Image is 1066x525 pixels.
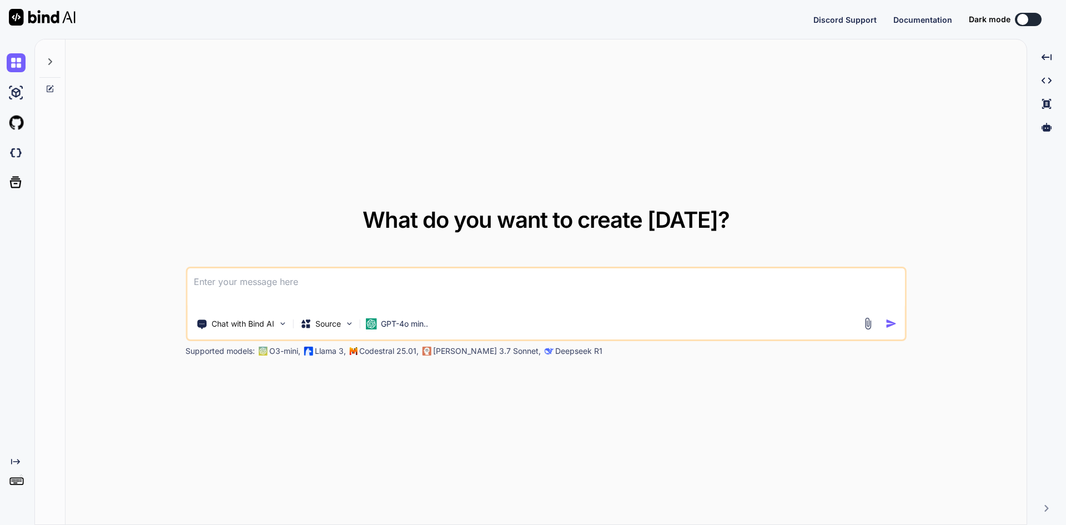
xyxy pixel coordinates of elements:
img: claude [422,347,431,356]
img: chat [7,53,26,72]
p: O3-mini, [269,346,300,357]
img: Llama2 [304,347,313,356]
p: [PERSON_NAME] 3.7 Sonnet, [433,346,541,357]
p: Llama 3, [315,346,346,357]
img: Pick Models [344,319,354,328]
img: GPT-4o mini [365,318,376,329]
img: githubLight [7,113,26,132]
img: attachment [862,317,874,330]
img: ai-studio [7,83,26,102]
p: Deepseek R1 [555,346,602,357]
button: Discord Support [813,14,877,26]
p: Codestral 25.01, [359,346,419,357]
p: Source [315,318,341,329]
img: claude [544,347,553,356]
img: Mistral-AI [349,347,357,355]
span: Documentation [893,15,952,24]
p: GPT-4o min.. [381,318,428,329]
span: Dark mode [969,14,1010,25]
img: icon [886,318,897,329]
span: Discord Support [813,15,877,24]
p: Chat with Bind AI [212,318,274,329]
button: Documentation [893,14,952,26]
img: GPT-4 [258,347,267,356]
img: darkCloudIdeIcon [7,143,26,162]
span: What do you want to create [DATE]? [363,206,730,233]
img: Bind AI [9,9,76,26]
p: Supported models: [185,346,255,357]
img: Pick Tools [278,319,287,328]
